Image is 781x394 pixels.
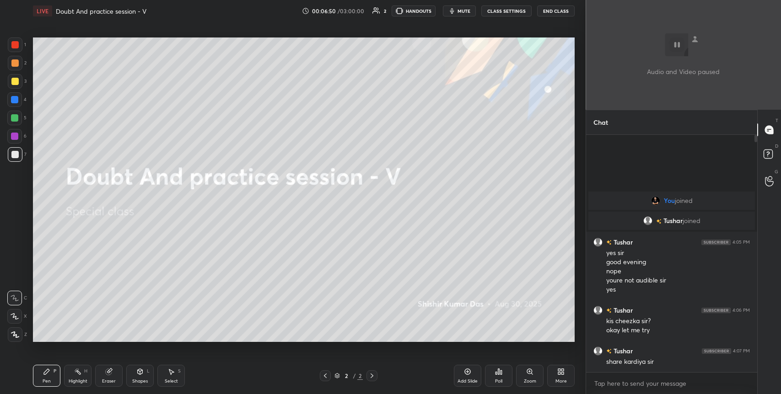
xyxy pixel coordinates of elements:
[606,240,612,245] img: no-rating-badge.077c3623.svg
[606,308,612,313] img: no-rating-badge.077c3623.svg
[8,327,27,342] div: Z
[555,379,567,383] div: More
[147,369,150,373] div: L
[443,5,476,16] button: mute
[733,240,750,245] div: 4:05 PM
[54,369,56,373] div: P
[458,379,478,383] div: Add Slide
[7,129,27,144] div: 6
[392,5,436,16] button: HANDOUTS
[733,348,750,354] div: 4:07 PM
[357,372,363,380] div: 2
[8,147,27,162] div: 7
[701,308,731,313] img: 4P8fHbbgJtejmAAAAAElFTkSuQmCC
[84,369,87,373] div: H
[8,56,27,70] div: 2
[606,317,750,326] div: kis cheezka sir?
[7,111,27,125] div: 5
[606,326,750,335] div: okay let me try
[606,285,750,294] div: yes
[8,37,26,52] div: 1
[663,217,683,224] span: Tushar
[165,379,178,383] div: Select
[776,117,778,124] p: T
[102,379,116,383] div: Eraser
[593,238,603,247] img: default.png
[593,306,603,315] img: default.png
[606,357,750,367] div: share kardiya sir
[69,379,87,383] div: Highlight
[132,379,148,383] div: Shapes
[342,373,351,378] div: 2
[701,240,731,245] img: 4P8fHbbgJtejmAAAAAElFTkSuQmCC
[664,197,675,204] span: You
[606,276,750,285] div: youre not audible sir
[586,190,757,372] div: grid
[43,379,51,383] div: Pen
[7,309,27,324] div: X
[33,5,52,16] div: LIVE
[643,216,652,225] img: default.png
[8,74,27,89] div: 3
[537,5,575,16] button: End Class
[524,379,536,383] div: Zoom
[683,217,700,224] span: joined
[702,348,731,354] img: 4P8fHbbgJtejmAAAAAElFTkSuQmCC
[612,237,633,247] h6: Tushar
[384,9,386,13] div: 2
[7,92,27,107] div: 4
[458,8,470,14] span: mute
[593,346,603,356] img: default.png
[56,7,146,16] h4: Doubt And practice session - V
[606,349,612,354] img: no-rating-badge.077c3623.svg
[606,258,750,267] div: good evening
[353,373,355,378] div: /
[656,219,662,224] img: no-rating-badge.077c3623.svg
[612,346,633,356] h6: Tushar
[733,308,750,313] div: 4:06 PM
[606,267,750,276] div: nope
[495,379,502,383] div: Poll
[647,67,720,76] p: Audio and Video paused
[606,249,750,258] div: yes sir
[675,197,693,204] span: joined
[481,5,532,16] button: CLASS SETTINGS
[775,168,778,175] p: G
[586,110,615,134] p: Chat
[612,305,633,315] h6: Tushar
[7,291,27,305] div: C
[178,369,181,373] div: S
[775,143,778,149] p: D
[651,196,660,205] img: ae2dc78aa7324196b3024b1bd2b41d2d.jpg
